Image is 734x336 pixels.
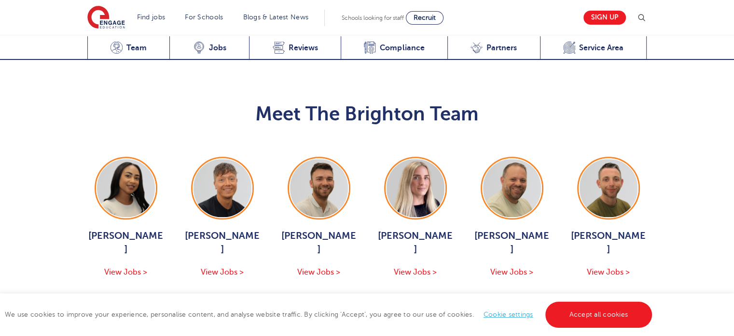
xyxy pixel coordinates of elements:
span: [PERSON_NAME] [184,229,261,256]
a: [PERSON_NAME] View Jobs > [377,157,454,278]
span: [PERSON_NAME] [570,229,647,256]
span: View Jobs > [490,268,533,277]
span: Schools looking for staff [342,15,404,21]
a: Service Area [540,36,647,60]
span: Service Area [579,43,623,53]
a: [PERSON_NAME] View Jobs > [280,157,358,278]
img: Paul Tricker [483,159,541,217]
span: [PERSON_NAME] [87,229,165,256]
a: Blogs & Latest News [243,14,309,21]
span: Team [126,43,147,53]
img: Ryan Simmons [580,159,637,217]
a: Accept all cookies [545,302,652,328]
a: Cookie settings [484,311,533,318]
a: Team [87,36,170,60]
img: Josh Hausdoerfer [290,159,348,217]
span: [PERSON_NAME] [280,229,358,256]
a: [PERSON_NAME] View Jobs > [87,157,165,278]
span: Jobs [209,43,226,53]
img: Mia Menson [97,159,155,217]
span: View Jobs > [587,268,630,277]
span: Reviews [289,43,318,53]
h2: Meet The Brighton Team [87,102,647,126]
a: Compliance [341,36,447,60]
span: View Jobs > [104,268,147,277]
span: View Jobs > [297,268,340,277]
img: Megan Parsons [387,159,444,217]
span: We use cookies to improve your experience, personalise content, and analyse website traffic. By c... [5,311,654,318]
span: Partners [486,43,517,53]
a: Reviews [249,36,341,60]
a: Find jobs [137,14,166,21]
a: For Schools [185,14,223,21]
img: Engage Education [87,6,125,30]
span: Recruit [414,14,436,21]
a: Jobs [169,36,249,60]
a: [PERSON_NAME] View Jobs > [184,157,261,278]
span: Compliance [380,43,424,53]
span: [PERSON_NAME] [377,229,454,256]
a: Recruit [406,11,443,25]
a: Partners [447,36,540,60]
img: Aaron Blackwell [194,159,251,217]
span: View Jobs > [201,268,244,277]
span: [PERSON_NAME] [473,229,551,256]
span: View Jobs > [394,268,437,277]
a: [PERSON_NAME] View Jobs > [473,157,551,278]
a: Sign up [583,11,626,25]
a: [PERSON_NAME] View Jobs > [570,157,647,278]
